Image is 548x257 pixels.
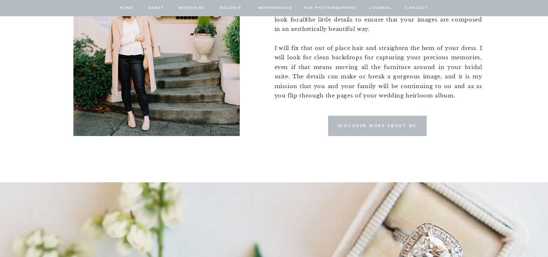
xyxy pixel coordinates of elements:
a: contact [404,4,430,12]
a: Discover More about me [336,122,419,130]
i: all [299,16,306,23]
a: about [148,4,165,12]
a: journal [368,4,393,12]
a: BOUDOIR [219,4,243,12]
a: Motherhood [258,4,292,12]
a: Weddings [178,4,206,12]
a: for photographers [304,4,357,12]
a: home [119,4,135,12]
